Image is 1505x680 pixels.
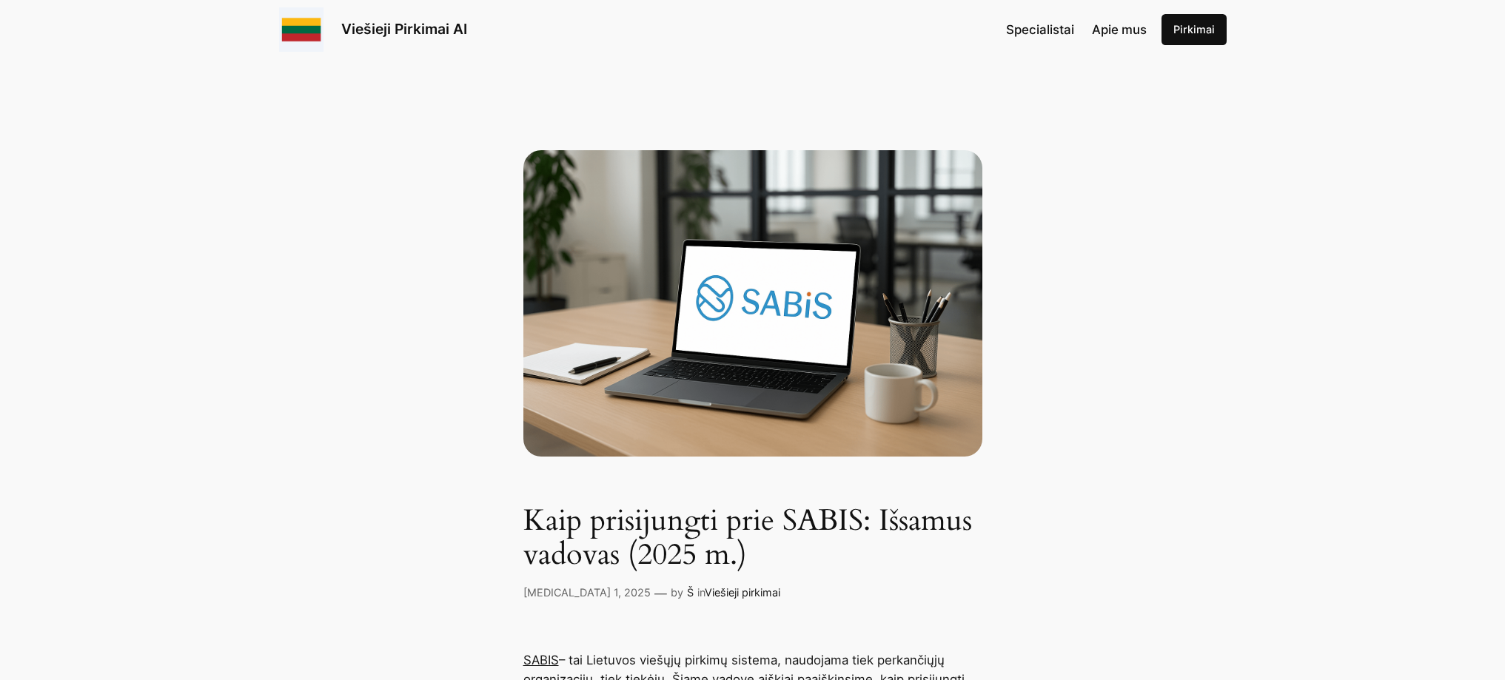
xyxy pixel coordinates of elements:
a: Pirkimai [1162,14,1227,45]
a: SABIS [523,653,559,667]
img: Viešieji pirkimai logo [279,7,324,52]
span: Apie mus [1092,22,1147,37]
p: by [671,585,683,601]
a: Specialistai [1006,20,1074,39]
nav: Navigation [1006,20,1147,39]
img: Sabis [523,150,982,456]
p: — [654,584,667,603]
h1: Kaip prisijungti prie SABIS: Išsamus vadovas (2025 m.) [523,504,982,572]
a: [MEDICAL_DATA] 1, 2025 [523,586,651,599]
span: Specialistai [1006,22,1074,37]
span: in [697,586,705,599]
a: Viešieji pirkimai [705,586,780,599]
a: Viešieji Pirkimai AI [341,20,467,38]
a: Apie mus [1092,20,1147,39]
a: Š [687,586,694,599]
